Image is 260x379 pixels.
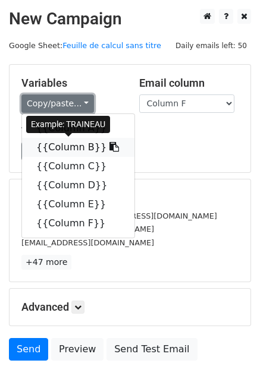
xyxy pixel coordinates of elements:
[21,77,121,90] h5: Variables
[21,94,94,113] a: Copy/paste...
[9,41,161,50] small: Google Sheet:
[171,41,251,50] a: Daily emails left: 50
[22,138,134,157] a: {{Column B}}
[22,157,134,176] a: {{Column C}}
[201,322,260,379] div: Widget de chat
[21,225,154,233] small: [EMAIL_ADDRESS][DOMAIN_NAME]
[62,41,161,50] a: Feuille de calcul sans titre
[21,255,71,270] a: +47 more
[21,238,154,247] small: [EMAIL_ADDRESS][DOMAIN_NAME]
[106,338,197,361] a: Send Test Email
[9,9,251,29] h2: New Campaign
[21,211,217,220] small: [PERSON_NAME][EMAIL_ADDRESS][DOMAIN_NAME]
[139,77,239,90] h5: Email column
[26,116,110,133] div: Example: TRAINEAU
[22,176,134,195] a: {{Column D}}
[22,195,134,214] a: {{Column E}}
[22,119,134,138] a: {{Column A}}
[9,338,48,361] a: Send
[22,214,134,233] a: {{Column F}}
[201,322,260,379] iframe: Chat Widget
[51,338,104,361] a: Preview
[21,301,239,314] h5: Advanced
[171,39,251,52] span: Daily emails left: 50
